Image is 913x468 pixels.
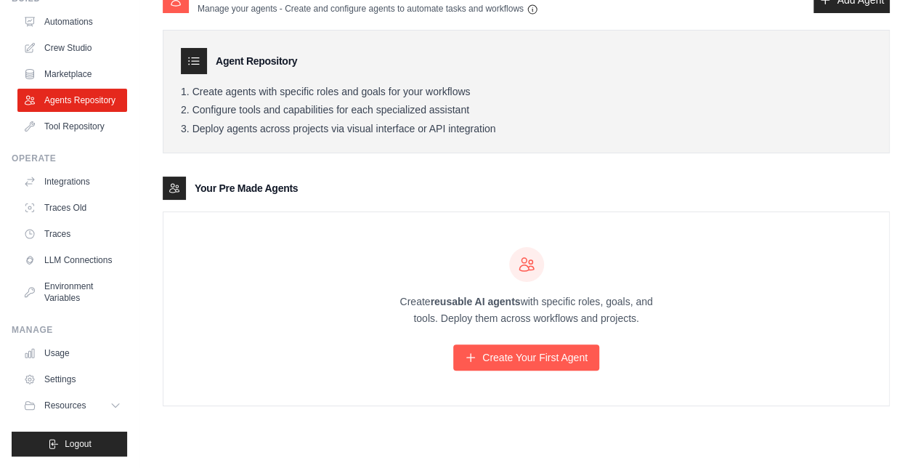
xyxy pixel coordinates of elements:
p: Manage your agents - Create and configure agents to automate tasks and workflows [198,3,538,15]
h3: Agent Repository [216,54,297,68]
a: Marketplace [17,62,127,86]
a: Automations [17,10,127,33]
span: Resources [44,400,86,411]
span: Logout [65,438,92,450]
a: Tool Repository [17,115,127,138]
a: Crew Studio [17,36,127,60]
li: Deploy agents across projects via visual interface or API integration [181,123,872,136]
button: Resources [17,394,127,417]
a: Create Your First Agent [453,344,599,371]
div: Manage [12,324,127,336]
h3: Your Pre Made Agents [195,181,298,195]
p: Create with specific roles, goals, and tools. Deploy them across workflows and projects. [387,294,666,327]
a: Agents Repository [17,89,127,112]
a: Usage [17,342,127,365]
li: Configure tools and capabilities for each specialized assistant [181,104,872,117]
strong: reusable AI agents [430,296,520,307]
a: Traces [17,222,127,246]
a: Settings [17,368,127,391]
a: Traces Old [17,196,127,219]
div: Operate [12,153,127,164]
button: Logout [12,432,127,456]
a: LLM Connections [17,249,127,272]
a: Environment Variables [17,275,127,310]
a: Integrations [17,170,127,193]
li: Create agents with specific roles and goals for your workflows [181,86,872,99]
